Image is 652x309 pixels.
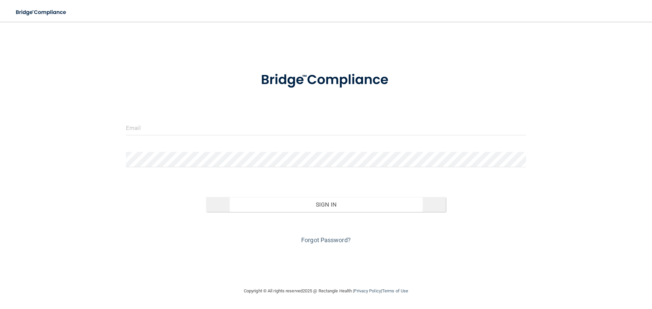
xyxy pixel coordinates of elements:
[206,197,446,212] button: Sign In
[382,288,408,293] a: Terms of Use
[301,236,351,244] a: Forgot Password?
[126,120,526,135] input: Email
[202,280,450,302] div: Copyright © All rights reserved 2025 @ Rectangle Health | |
[10,5,73,19] img: bridge_compliance_login_screen.278c3ca4.svg
[354,288,381,293] a: Privacy Policy
[247,62,405,98] img: bridge_compliance_login_screen.278c3ca4.svg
